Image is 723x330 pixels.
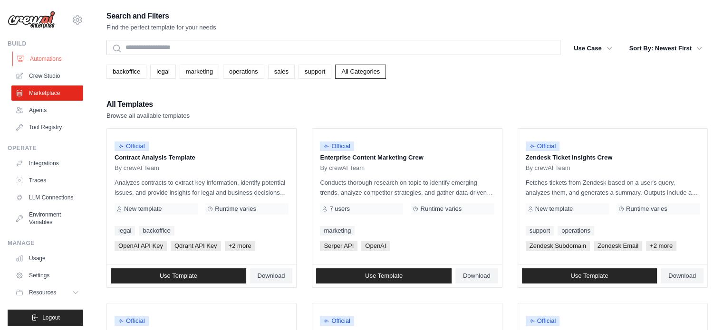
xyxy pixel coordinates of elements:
[115,178,289,198] p: Analyzes contracts to extract key information, identify potential issues, and provide insights fo...
[8,144,83,152] div: Operate
[299,65,331,79] a: support
[526,241,590,251] span: Zendesk Subdomain
[106,111,190,121] p: Browse all available templates
[115,226,135,236] a: legal
[115,316,149,326] span: Official
[11,190,83,205] a: LLM Connections
[420,205,462,213] span: Runtime varies
[11,173,83,188] a: Traces
[250,268,293,283] a: Download
[8,40,83,47] div: Build
[11,251,83,266] a: Usage
[361,241,390,251] span: OpenAI
[11,120,83,135] a: Tool Registry
[139,226,174,236] a: backoffice
[320,241,357,251] span: Serper API
[11,268,83,283] a: Settings
[320,153,494,162] p: Enterprise Content Marketing Crew
[42,314,60,321] span: Logout
[124,205,162,213] span: New template
[320,164,365,172] span: By crewAI Team
[11,103,83,118] a: Agents
[215,205,256,213] span: Runtime varies
[29,289,56,296] span: Resources
[526,164,570,172] span: By crewAI Team
[12,51,84,66] a: Automations
[106,9,216,23] h2: Search and Filters
[223,65,264,79] a: operations
[11,85,83,101] a: Marketplace
[558,226,594,236] a: operations
[526,141,560,151] span: Official
[225,241,255,251] span: +2 more
[365,272,403,280] span: Use Template
[8,11,55,29] img: Logo
[150,65,175,79] a: legal
[320,141,354,151] span: Official
[624,40,708,57] button: Sort By: Newest First
[329,205,350,213] span: 7 users
[455,268,498,283] a: Download
[526,178,700,198] p: Fetches tickets from Zendesk based on a user's query, analyzes them, and generates a summary. Out...
[11,285,83,300] button: Resources
[316,268,452,283] a: Use Template
[661,268,704,283] a: Download
[180,65,219,79] a: marketing
[463,272,491,280] span: Download
[106,23,216,32] p: Find the perfect template for your needs
[594,241,642,251] span: Zendesk Email
[115,164,159,172] span: By crewAI Team
[11,207,83,230] a: Environment Variables
[115,153,289,162] p: Contract Analysis Template
[522,268,657,283] a: Use Template
[111,268,246,283] a: Use Template
[171,241,221,251] span: Qdrant API Key
[160,272,197,280] span: Use Template
[106,65,146,79] a: backoffice
[320,316,354,326] span: Official
[335,65,386,79] a: All Categories
[626,205,667,213] span: Runtime varies
[320,226,355,236] a: marketing
[320,178,494,198] p: Conducts thorough research on topic to identify emerging trends, analyze competitor strategies, a...
[8,310,83,326] button: Logout
[568,40,618,57] button: Use Case
[115,241,167,251] span: OpenAI API Key
[526,316,560,326] span: Official
[106,98,190,111] h2: All Templates
[11,68,83,84] a: Crew Studio
[668,272,696,280] span: Download
[258,272,285,280] span: Download
[11,156,83,171] a: Integrations
[268,65,295,79] a: sales
[115,141,149,151] span: Official
[570,272,608,280] span: Use Template
[526,226,554,236] a: support
[535,205,573,213] span: New template
[646,241,676,251] span: +2 more
[8,239,83,247] div: Manage
[526,153,700,162] p: Zendesk Ticket Insights Crew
